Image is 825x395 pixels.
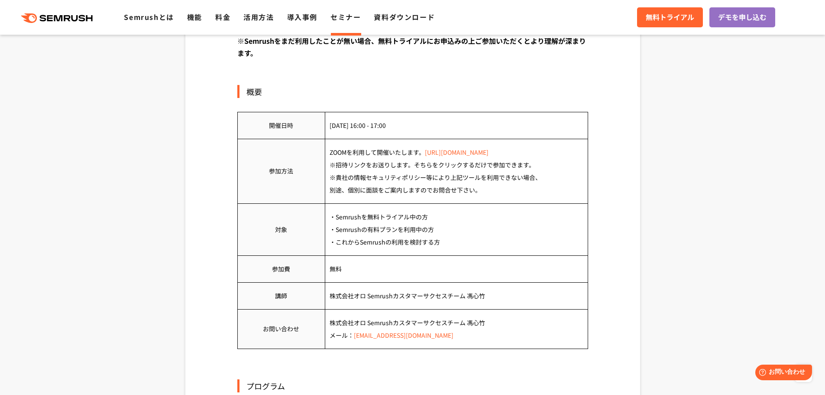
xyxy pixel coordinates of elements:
[237,203,325,255] td: 対象
[709,7,775,27] a: デモを申し込む
[237,309,325,349] td: お問い合わせ
[354,331,453,340] a: [EMAIL_ADDRESS][DOMAIN_NAME]
[287,12,317,22] a: 導入事例
[330,12,361,22] a: セミナー
[374,12,435,22] a: 資料ダウンロード
[237,35,588,72] div: ※Semrushをまだ利用したことが無い場合、無料トライアルにお申込みの上ご参加いただくとより理解が深まります。
[124,12,174,22] a: Semrushとは
[237,139,325,203] td: 参加方法
[325,112,588,139] td: [DATE] 16:00 - 17:00
[718,12,767,23] span: デモを申し込む
[646,12,694,23] span: 無料トライアル
[237,282,325,309] td: 講師
[237,255,325,282] td: 参加費
[237,85,588,98] div: 概要
[325,309,588,349] td: 株式会社オロ Semrushカスタマーサクセスチーム 馮心竹 メール：
[325,255,588,282] td: 無料
[325,282,588,309] td: 株式会社オロ Semrushカスタマーサクセスチーム 馮心竹
[425,148,489,157] a: [URL][DOMAIN_NAME]
[215,12,230,22] a: 料金
[243,12,274,22] a: 活用方法
[325,203,588,255] td: ・Semrushを無料トライアル中の方 ・Semrushの有料プランを利用中の方 ・これからSemrushの利用を検討する方
[187,12,202,22] a: 機能
[637,7,703,27] a: 無料トライアル
[237,112,325,139] td: 開催日時
[325,139,588,203] td: ZOOMを利用して開催いたします。 ※招待リンクをお送りします。そちらをクリックするだけで参加できます。 ※貴社の情報セキュリティポリシー等により上記ツールを利用できない場合、 別途、個別に面談...
[237,379,588,392] div: プログラム
[748,361,815,385] iframe: Help widget launcher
